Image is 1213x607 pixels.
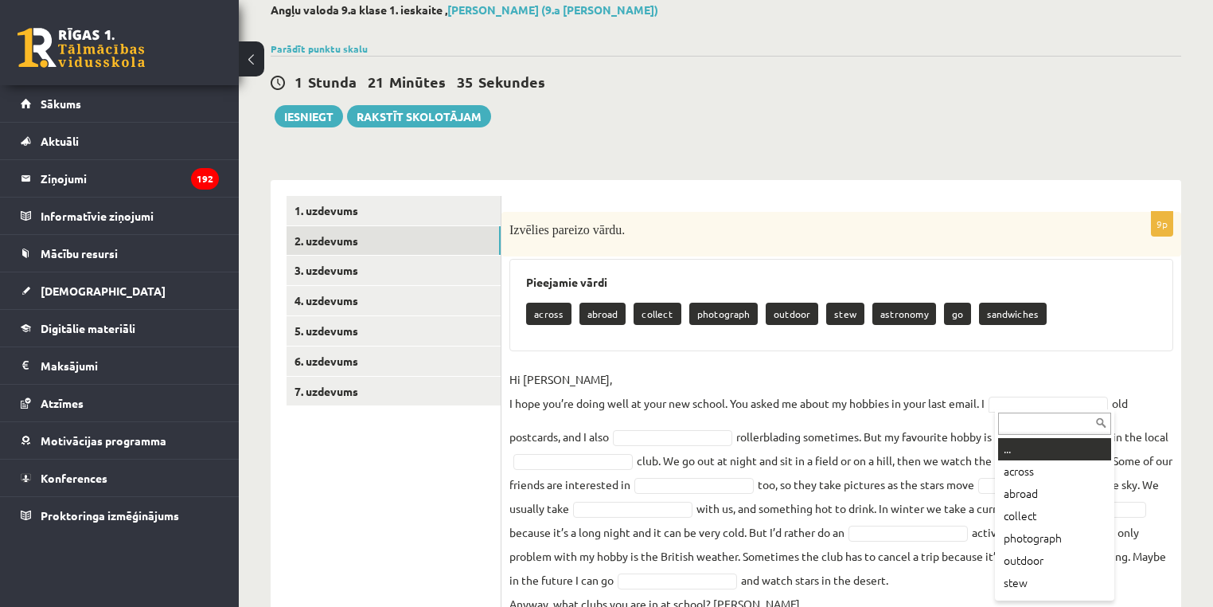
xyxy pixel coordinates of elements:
div: stew [998,572,1111,594]
div: photograph [998,527,1111,550]
div: collect [998,505,1111,527]
div: across [998,460,1111,483]
div: ... [998,438,1111,460]
div: abroad [998,483,1111,505]
div: outdoor [998,550,1111,572]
